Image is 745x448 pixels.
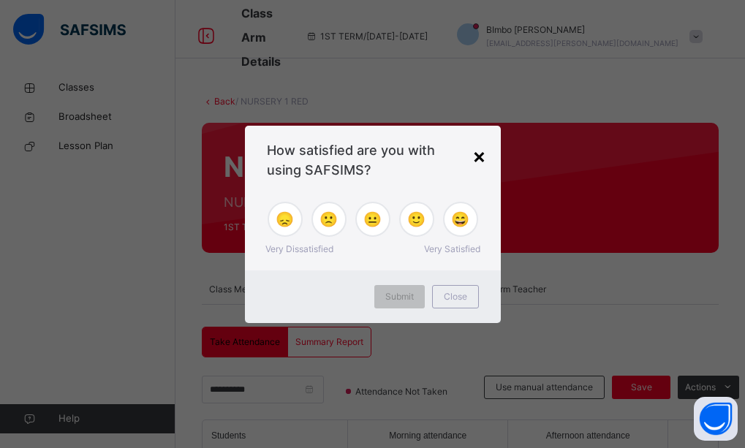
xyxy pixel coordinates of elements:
div: × [472,140,486,171]
span: How satisfied are you with using SAFSIMS? [267,140,479,180]
span: 😞 [276,208,294,230]
span: 😄 [451,208,469,230]
span: Very Dissatisfied [265,243,333,256]
span: Close [444,290,467,303]
span: 😐 [363,208,382,230]
span: 🙂 [407,208,426,230]
button: Open asap [694,397,738,441]
span: Submit [385,290,414,303]
span: 🙁 [319,208,338,230]
span: Very Satisfied [424,243,480,256]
